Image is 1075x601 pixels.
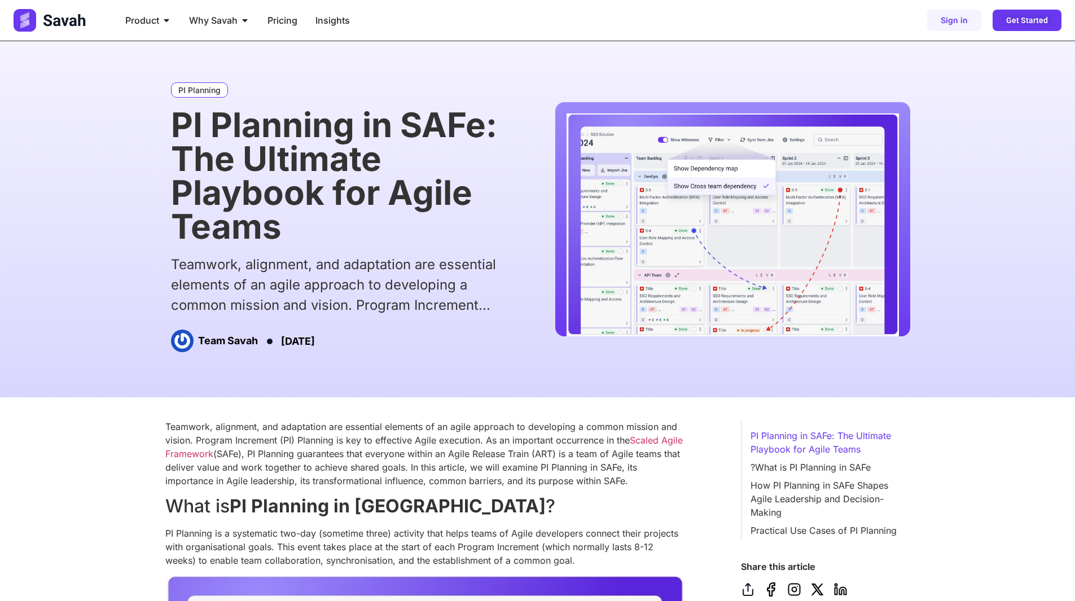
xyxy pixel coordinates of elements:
div: Menu Toggle [116,9,687,32]
p: PI Planning is a systematic two-day (sometime three) activity that helps teams of Agile developer... [165,527,685,567]
a: What is PI Planning in SAFe? [751,460,871,474]
a: How PI Planning in SAFe Shapes Agile Leadership and Decision-Making [751,479,901,519]
a: Insights [315,14,350,27]
h1: PI Planning in SAFe: The Ultimate Playbook for Agile Teams [171,108,514,243]
a: Pricing [267,14,297,27]
a: PI Planning in SAFe: The Ultimate Playbook for Agile Teams [751,429,901,456]
time: [DATE] [281,335,315,347]
img: Cross-Team Dependency Map - Savah [567,113,899,336]
span: Sign in [941,16,968,24]
p: Teamwork, alignment, and adaptation are essential elements of an agile approach to developing a c... [165,420,685,488]
img: Picture of Team Savah [171,330,194,352]
a: Get Started [993,10,1061,31]
h3: Team Savah [198,335,258,347]
a: Practical Use Cases of PI Planning in SAFe [751,524,901,551]
nav: Menu [116,9,687,32]
a: Sign in [927,10,981,31]
h2: What is ? [165,495,685,517]
h4: Share this article [741,562,910,571]
span: Why Savah [189,14,238,27]
span: Product [125,14,159,27]
iframe: Chat Widget [1019,547,1075,601]
div: Teamwork, alignment, and adaptation are essential elements of an agile approach to developing a c... [171,255,514,315]
span: Get Started [1006,16,1048,24]
strong: PI Planning in [GEOGRAPHIC_DATA] [230,495,546,517]
a: PI Planning [171,82,228,98]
